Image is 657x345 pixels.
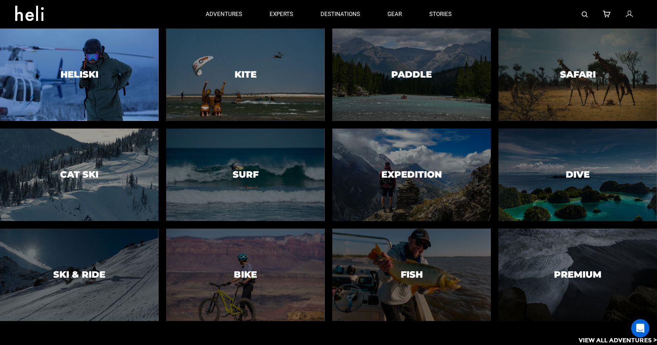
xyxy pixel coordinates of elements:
h3: Expedition [381,170,442,180]
p: adventures [206,10,242,18]
h3: Surf [233,170,259,180]
h3: Heliski [60,70,98,79]
h3: Cat Ski [60,170,98,180]
a: PremiumPremium image [498,229,657,321]
h3: Premium [554,270,601,280]
h3: Kite [235,70,257,79]
h3: Paddle [391,70,432,79]
h3: Bike [234,270,257,280]
h3: Ski & Ride [53,270,105,280]
h3: Fish [401,270,423,280]
p: destinations [321,10,360,18]
h3: Safari [560,70,596,79]
p: View All Adventures > [579,336,657,345]
div: Open Intercom Messenger [631,319,649,337]
p: experts [270,10,293,18]
h3: Dive [566,170,590,180]
img: search-bar-icon.svg [582,11,588,17]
